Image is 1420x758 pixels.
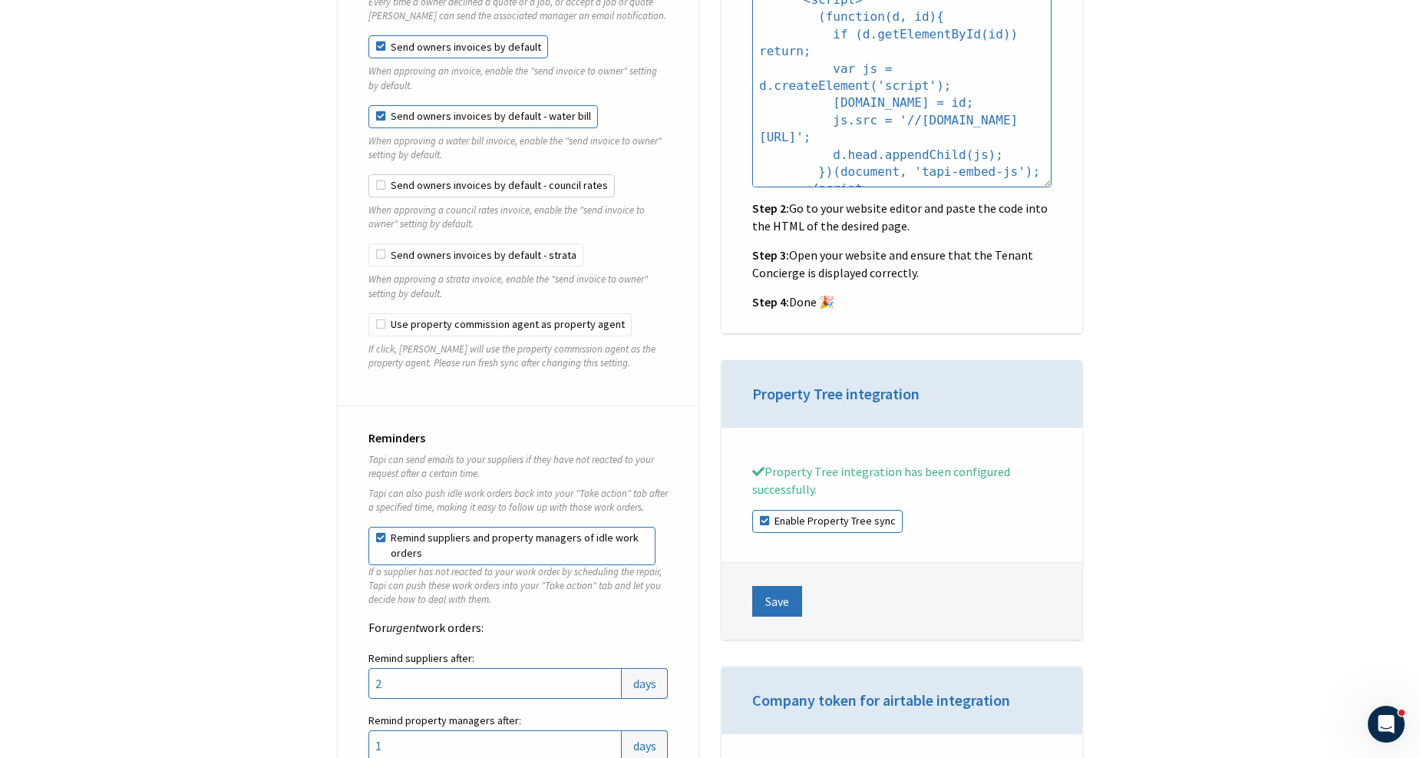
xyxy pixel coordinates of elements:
label: Send owners invoices by default - council rates [368,174,615,197]
label: Send owners invoices by default - water bill [368,105,598,128]
p: Tapi can also push idle work orders back into your "Take action" tab after a specified time, maki... [368,487,668,515]
p: When approving a water bill invoice, enable the "send invoice to owner" setting by default. [368,134,668,162]
p: Property Tree integration has been configured successfully. [752,463,1052,498]
p: When approving an invoice, enable the "send invoice to owner" setting by default. [368,65,668,92]
strong: Reminders [368,430,425,445]
p: Open your website and ensure that the Tenant Concierge is displayed correctly. [752,247,1052,281]
label: Send owners invoices by default [368,35,548,58]
label: Enable Property Tree sync [752,510,903,533]
label: Send owners invoices by default - strata [368,243,583,266]
p: When approving a council rates invoice, enable the "send invoice to owner" setting by default. [368,204,668,231]
label: Use property commission agent as property agent [368,313,632,336]
p: If a supplier has not reacted to your work order by scheduling the repair, Tapi can push these wo... [368,565,668,607]
span: days [622,668,668,699]
p: Tapi can send emails to your suppliers if they have not reacted to your request after a certain t... [368,453,668,481]
h3: Company token for airtable integration [752,690,1052,711]
p: For work orders: [368,619,668,636]
h3: Property Tree integration [752,383,1052,405]
button: Save [752,586,802,617]
label: Remind suppliers and property managers of idle work orders [368,527,656,565]
strong: Step 2: [752,200,789,216]
iframe: Intercom live chat [1368,706,1405,743]
label: Remind suppliers after: [368,649,668,668]
p: If click, [PERSON_NAME] will use the property commission agent as the property agent. Please run ... [368,343,668,370]
label: Remind property managers after: [368,711,668,730]
em: urgent [386,620,419,635]
p: Done 🎉 [752,293,1052,310]
p: Go to your website editor and paste the code into the HTML of the desired page. [752,200,1052,234]
p: When approving a strata invoice, enable the "send invoice to owner" setting by default. [368,273,668,300]
strong: Step 4: [752,294,789,309]
strong: Step 3: [752,247,789,263]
